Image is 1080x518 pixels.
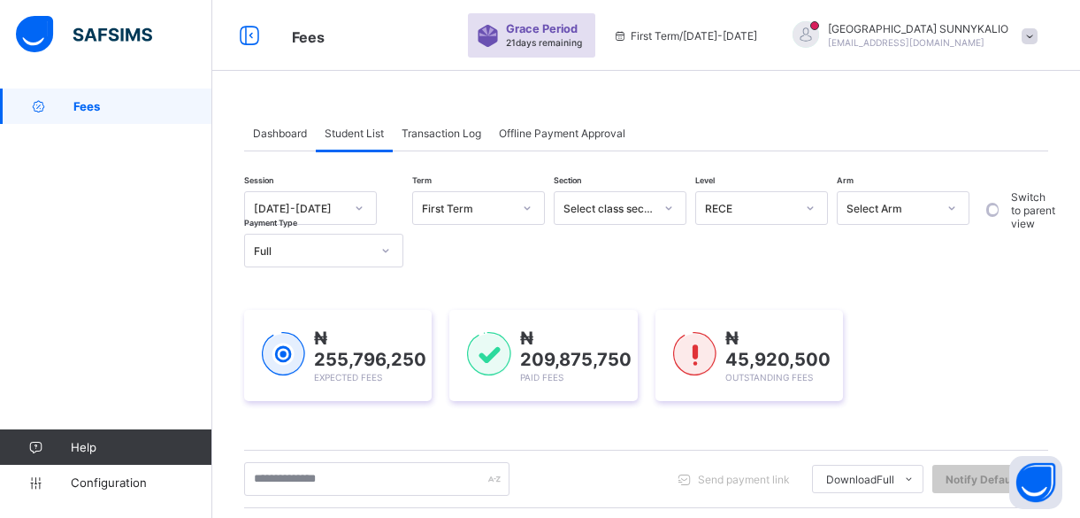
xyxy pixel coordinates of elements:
span: Expected Fees [314,372,382,383]
span: Fees [292,28,325,46]
span: Level [695,175,715,185]
span: Offline Payment Approval [499,127,625,140]
span: Session [244,175,273,185]
span: Configuration [71,475,211,490]
span: ₦ 209,875,750 [520,328,632,370]
img: outstanding-1.146d663e52f09953f639664a84e30106.svg [673,332,716,376]
span: Outstanding Fees [725,372,813,383]
span: [GEOGRAPHIC_DATA] SUNNYKALIO [828,22,1008,35]
span: Send payment link [698,473,790,486]
label: Switch to parent view [1011,190,1056,230]
span: Notify Defaulters [946,473,1035,486]
span: ₦ 45,920,500 [725,328,831,370]
span: Transaction Log [402,127,481,140]
span: session/term information [613,29,757,43]
span: 21 days remaining [506,37,582,48]
span: Help [71,440,211,454]
button: Open asap [1009,456,1062,509]
span: Arm [837,175,854,185]
span: Paid Fees [520,372,563,383]
img: sticker-purple.71386a28dfed39d6af7621340158ba97.svg [477,25,499,47]
div: RECE [705,202,795,215]
span: Download Full [826,473,894,486]
div: FLORENCESUNNYKALIO [775,21,1046,50]
span: [EMAIL_ADDRESS][DOMAIN_NAME] [828,37,984,48]
span: Section [554,175,581,185]
span: Fees [73,99,212,113]
span: Dashboard [253,127,307,140]
img: expected-1.03dd87d44185fb6c27cc9b2570c10499.svg [262,332,305,376]
img: paid-1.3eb1404cbcb1d3b736510a26bbfa3ccb.svg [467,332,510,376]
span: Payment Type [244,218,297,228]
div: Full [254,244,371,258]
div: First Term [422,202,512,215]
span: ₦ 255,796,250 [314,328,426,370]
div: Select class section [563,202,654,215]
span: Student List [325,127,384,140]
span: Term [412,175,432,185]
div: [DATE]-[DATE] [254,202,344,215]
span: Grace Period [506,22,578,35]
div: Select Arm [846,202,937,215]
img: safsims [16,16,152,53]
